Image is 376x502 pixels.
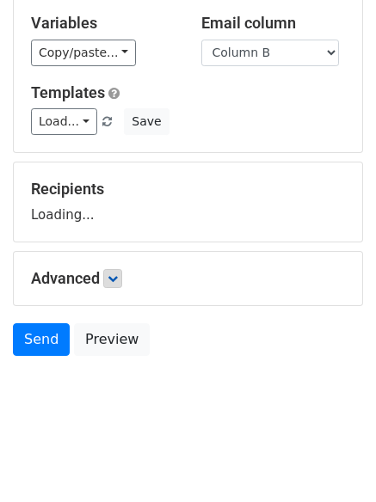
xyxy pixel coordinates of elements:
[31,269,345,288] h5: Advanced
[31,180,345,199] h5: Recipients
[124,108,169,135] button: Save
[13,323,70,356] a: Send
[31,180,345,224] div: Loading...
[290,419,376,502] iframe: Chat Widget
[31,14,176,33] h5: Variables
[31,108,97,135] a: Load...
[74,323,150,356] a: Preview
[31,40,136,66] a: Copy/paste...
[31,83,105,101] a: Templates
[201,14,346,33] h5: Email column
